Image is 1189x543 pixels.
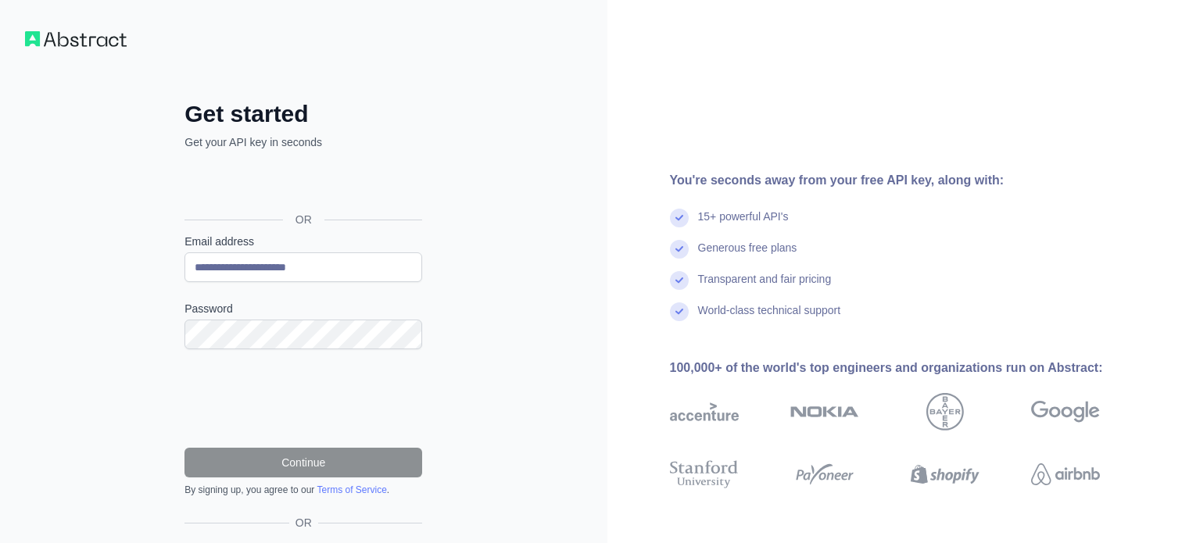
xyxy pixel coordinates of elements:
div: World-class technical support [698,302,841,334]
img: google [1031,393,1100,430]
span: OR [289,515,318,530]
img: check mark [670,240,689,259]
img: Workflow [25,31,127,47]
img: nokia [790,393,859,430]
h2: Get started [184,100,422,128]
div: 15+ powerful API's [698,209,789,240]
div: Generous free plans [698,240,797,271]
img: airbnb [1031,457,1100,491]
label: Password [184,301,422,316]
p: Get your API key in seconds [184,134,422,150]
img: check mark [670,302,689,321]
img: accenture [670,393,739,430]
img: stanford university [670,457,739,491]
span: OR [283,212,324,227]
div: Transparent and fair pricing [698,271,832,302]
iframe: Sign in with Google Button [177,167,427,202]
img: payoneer [790,457,859,491]
button: Continue [184,448,422,477]
div: 100,000+ of the world's top engineers and organizations run on Abstract: [670,359,1150,377]
iframe: reCAPTCHA [184,368,422,429]
div: By signing up, you agree to our . [184,484,422,496]
div: You're seconds away from your free API key, along with: [670,171,1150,190]
img: check mark [670,271,689,290]
img: bayer [926,393,964,430]
img: shopify [911,457,979,491]
img: check mark [670,209,689,227]
a: Terms of Service [317,484,386,495]
label: Email address [184,234,422,249]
